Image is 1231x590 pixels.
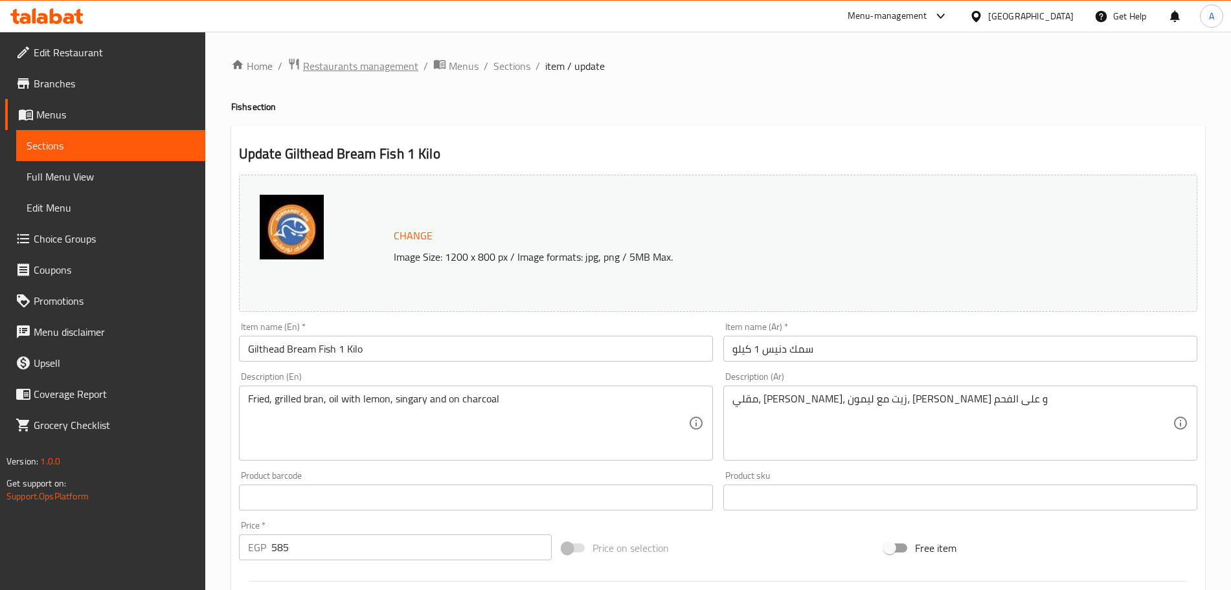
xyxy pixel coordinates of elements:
[848,8,927,24] div: Menu-management
[5,316,205,347] a: Menu disclaimer
[6,475,66,492] span: Get support on:
[27,138,195,153] span: Sections
[449,58,479,74] span: Menus
[34,76,195,91] span: Branches
[239,144,1197,164] h2: Update Gilthead Bream Fish 1 Kilo
[433,58,479,74] a: Menus
[231,58,1205,74] nav: breadcrumb
[231,100,1205,113] h4: Fish section
[34,355,195,371] span: Upsell
[34,293,195,309] span: Promotions
[16,192,205,223] a: Edit Menu
[239,336,713,362] input: Enter name En
[231,58,273,74] a: Home
[536,58,540,74] li: /
[34,417,195,433] span: Grocery Checklist
[723,485,1197,510] input: Please enter product sku
[5,378,205,410] a: Coverage Report
[16,130,205,161] a: Sections
[303,58,418,74] span: Restaurants management
[5,223,205,254] a: Choice Groups
[288,58,418,74] a: Restaurants management
[732,393,1173,454] textarea: مقلي، [PERSON_NAME]، زيت مع ليمون، [PERSON_NAME] و على الفحم
[248,393,688,454] textarea: Fried, grilled bran, oil with lemon, singary and on charcoal
[278,58,282,74] li: /
[5,99,205,130] a: Menus
[40,453,60,470] span: 1.0.0
[1209,9,1214,23] span: A
[484,58,488,74] li: /
[394,226,433,245] span: Change
[5,37,205,68] a: Edit Restaurant
[34,262,195,278] span: Coupons
[271,534,552,560] input: Please enter price
[5,285,205,316] a: Promotions
[16,161,205,192] a: Full Menu View
[34,231,195,246] span: Choice Groups
[5,68,205,99] a: Branches
[34,386,195,402] span: Coverage Report
[5,410,205,441] a: Grocery Checklist
[915,540,956,556] span: Free item
[389,249,1078,265] p: Image Size: 1200 x 800 px / Image formats: jpg, png / 5MB Max.
[389,223,438,249] button: Change
[27,200,195,215] span: Edit Menu
[593,540,669,556] span: Price on selection
[34,324,195,340] span: Menu disclaimer
[248,540,266,555] p: EGP
[36,107,195,122] span: Menus
[545,58,605,74] span: item / update
[6,488,89,505] a: Support.OpsPlatform
[239,485,713,510] input: Please enter product barcode
[493,58,530,74] a: Sections
[424,58,428,74] li: /
[34,45,195,60] span: Edit Restaurant
[5,254,205,285] a: Coupons
[5,347,205,378] a: Upsell
[6,453,38,470] span: Version:
[259,195,324,259] img: no638677927687985440.jpg
[723,336,1197,362] input: Enter name Ar
[988,9,1074,23] div: [GEOGRAPHIC_DATA]
[27,169,195,184] span: Full Menu View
